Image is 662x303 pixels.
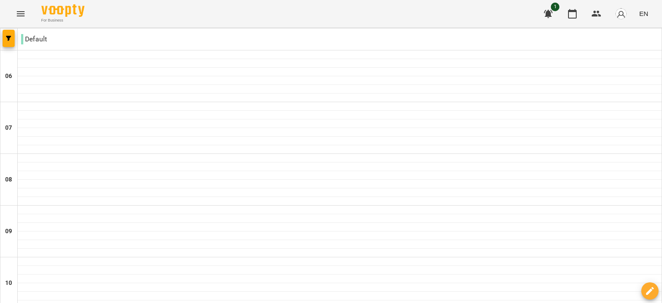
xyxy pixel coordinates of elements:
img: avatar_s.png [615,8,627,20]
span: For Business [41,18,84,23]
span: EN [639,9,648,18]
h6: 08 [5,175,12,184]
span: 1 [551,3,559,11]
p: Default [21,34,47,44]
h6: 07 [5,123,12,133]
button: Menu [10,3,31,24]
h6: 06 [5,72,12,81]
h6: 09 [5,227,12,236]
button: EN [636,6,652,22]
img: Voopty Logo [41,4,84,17]
h6: 10 [5,278,12,288]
